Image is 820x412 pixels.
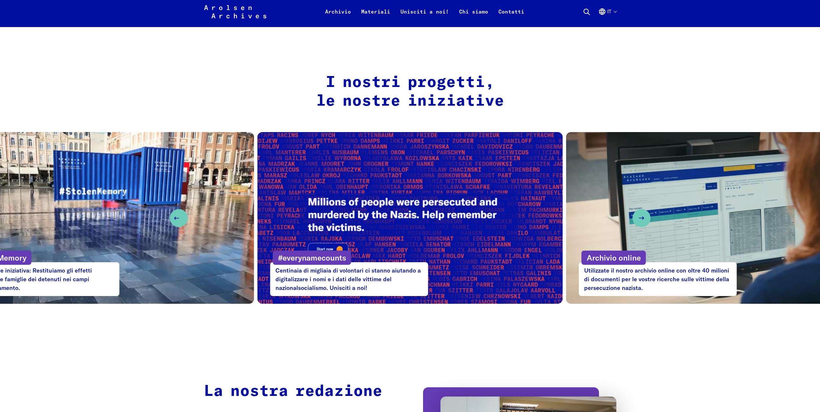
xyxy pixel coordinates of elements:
a: Chi siamo [454,8,493,23]
button: Previous slide [170,209,188,227]
p: Archivio online [582,251,646,265]
li: 3 / 3 [257,132,563,304]
p: Utilizzate il nostro archivio online con oltre 40 milioni di documenti per le vostre ricerche sul... [579,262,737,296]
a: Materiali [356,8,395,23]
h2: La nostra redazione [204,382,397,401]
p: Centinaia di migliaia di volontari ci stanno aiutando a digitalizzare i nomi e i dati delle vitti... [270,262,428,296]
a: Contatti [493,8,529,23]
p: #everynamecounts [273,251,351,265]
a: Archivio [320,8,356,23]
button: Italiano, selezione lingua [598,8,616,23]
button: Next slide [632,209,651,227]
nav: Primaria [320,4,529,19]
a: #everynamecountsCentinaia di migliaia di volontari ci stanno aiutando a digitalizzare i nomi e i ... [257,132,563,304]
a: Unisciti a noi! [395,8,454,23]
h2: I nostri progetti, le nostre iniziative [274,73,546,110]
